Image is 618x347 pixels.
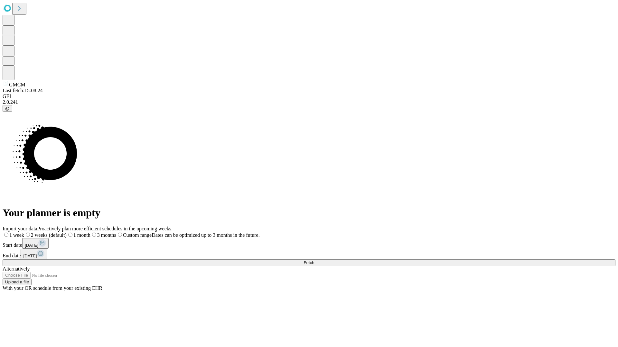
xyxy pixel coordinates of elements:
[25,243,38,248] span: [DATE]
[3,226,37,231] span: Import your data
[5,106,10,111] span: @
[3,249,615,259] div: End date
[68,233,72,237] input: 1 month
[3,207,615,219] h1: Your planner is empty
[3,99,615,105] div: 2.0.241
[37,226,173,231] span: Proactively plan more efficient schedules in the upcoming weeks.
[118,233,122,237] input: Custom rangeDates can be optimized up to 3 months in the future.
[3,88,43,93] span: Last fetch: 15:08:24
[3,279,32,285] button: Upload a file
[21,249,47,259] button: [DATE]
[22,238,49,249] button: [DATE]
[4,233,8,237] input: 1 week
[3,266,30,271] span: Alternatively
[92,233,96,237] input: 3 months
[9,82,25,87] span: GMCM
[152,232,259,238] span: Dates can be optimized up to 3 months in the future.
[23,254,37,258] span: [DATE]
[9,232,24,238] span: 1 week
[31,232,67,238] span: 2 weeks (default)
[3,93,615,99] div: GEI
[123,232,152,238] span: Custom range
[3,285,102,291] span: With your OR schedule from your existing EHR
[3,238,615,249] div: Start date
[304,260,314,265] span: Fetch
[26,233,30,237] input: 2 weeks (default)
[3,105,12,112] button: @
[3,259,615,266] button: Fetch
[97,232,116,238] span: 3 months
[73,232,90,238] span: 1 month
